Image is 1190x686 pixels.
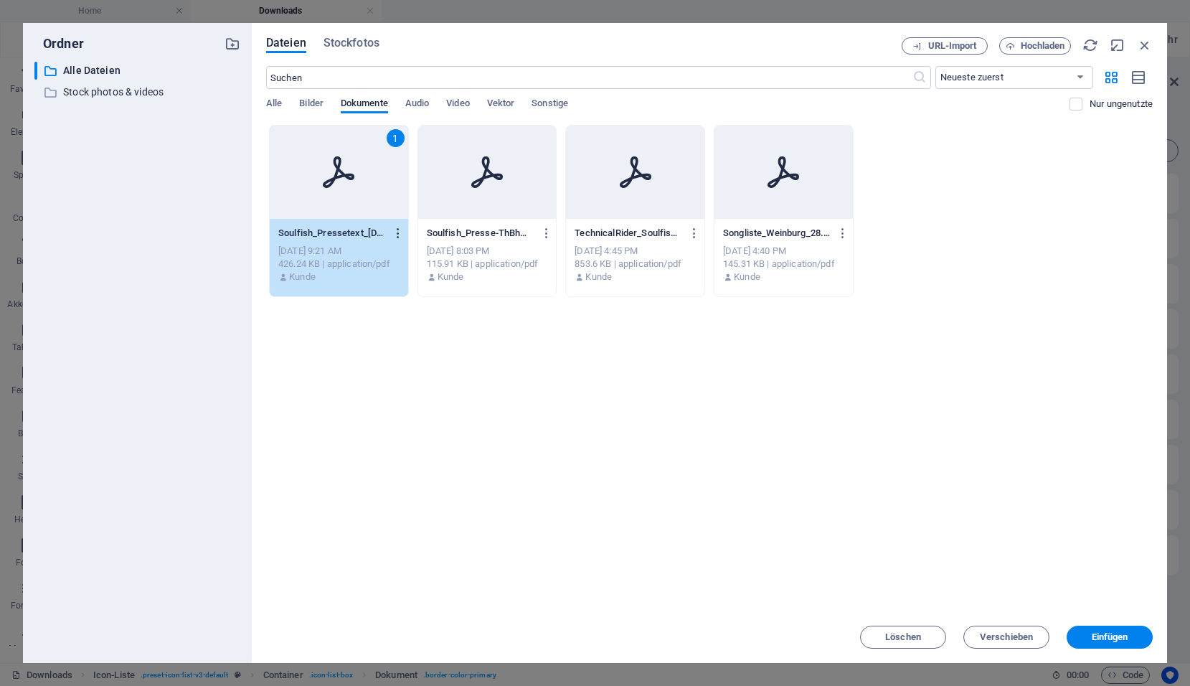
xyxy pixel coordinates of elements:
[1082,37,1098,53] i: Neu laden
[928,42,977,50] span: URL-Import
[438,271,464,283] p: Kunde
[387,129,405,147] div: 1
[723,227,831,240] p: Songliste_Weinburg_28.06.2025-4Fe5v1eDV00-B8PijmzZ8g.pdf
[1021,42,1065,50] span: Hochladen
[225,36,240,52] i: Neuen Ordner erstellen
[266,95,282,115] span: Alle
[427,227,534,240] p: Soulfish_Presse-ThBhm_PqtLMdteJf4ZfNZQ.pdf
[1090,98,1153,111] p: Zeigt nur Dateien an, die nicht auf der Website verwendet werden. Dateien, die während dieser Sit...
[585,271,612,283] p: Kunde
[487,95,515,115] span: Vektor
[1092,633,1128,642] span: Einfügen
[289,271,316,283] p: Kunde
[278,258,400,271] div: 426.24 KB | application/pdf
[266,34,306,52] span: Dateien
[575,227,682,240] p: TechnicalRider_Soulfish-SoulBluesRockFunk-xghwz1gqx7uc1gGsiUY8Ig.pdf
[575,245,696,258] div: [DATE] 4:45 PM
[723,245,844,258] div: [DATE] 4:40 PM
[1110,37,1125,53] i: Minimieren
[446,95,469,115] span: Video
[963,626,1049,649] button: Verschieben
[63,62,214,79] p: Alle Dateien
[34,83,240,101] div: Stock photos & videos
[299,95,324,115] span: Bilder
[980,633,1033,642] span: Verschieben
[266,66,912,89] input: Suchen
[405,95,429,115] span: Audio
[723,258,844,271] div: 145.31 KB | application/pdf
[324,34,379,52] span: Stockfotos
[860,626,946,649] button: Löschen
[532,95,568,115] span: Sonstige
[278,245,400,258] div: [DATE] 9:21 AM
[427,258,548,271] div: 115.91 KB | application/pdf
[999,37,1071,55] button: Hochladen
[885,633,921,642] span: Löschen
[34,34,84,53] p: Ordner
[575,258,696,271] div: 853.6 KB | application/pdf
[278,227,386,240] p: Soulfish_Pressetext_[DATE]-lISCerd5PUtqWtaFhmXOAA.pdf
[1067,626,1153,649] button: Einfügen
[734,271,760,283] p: Kunde
[63,84,214,100] p: Stock photos & videos
[341,95,388,115] span: Dokumente
[902,37,988,55] button: URL-Import
[427,245,548,258] div: [DATE] 8:03 PM
[1137,37,1153,53] i: Schließen
[34,62,37,80] div: ​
